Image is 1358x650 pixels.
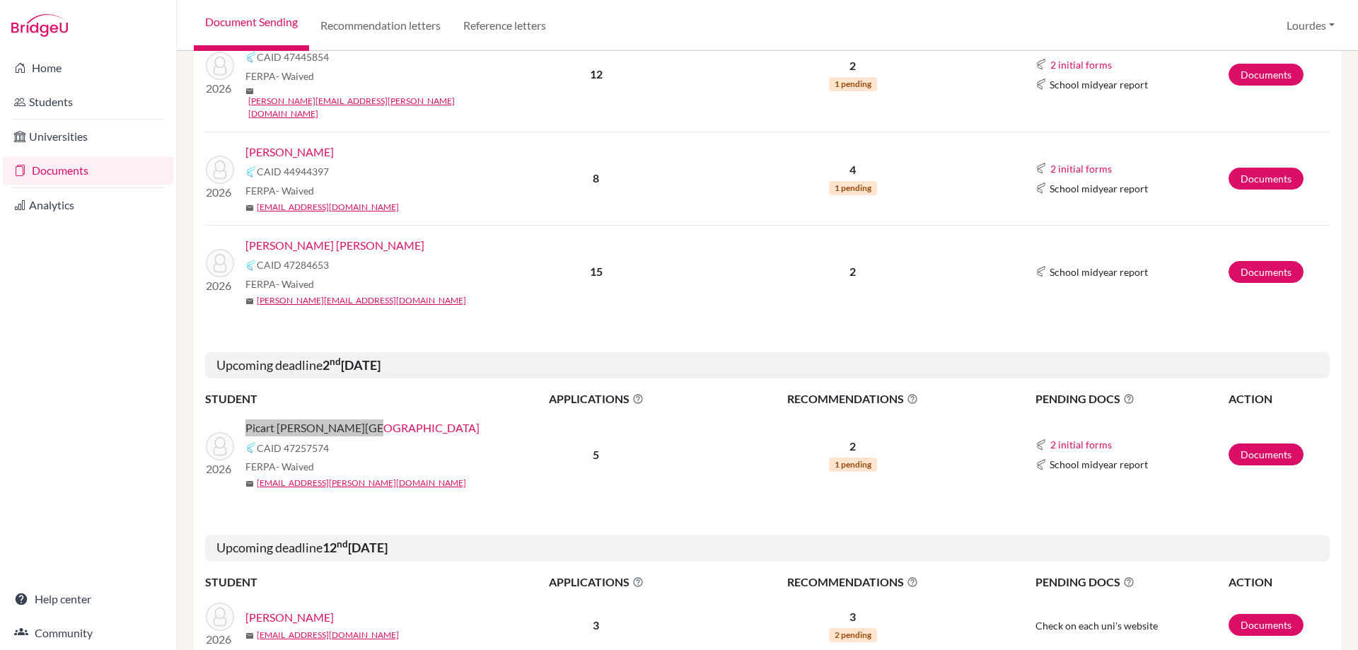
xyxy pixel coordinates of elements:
a: Universities [3,122,173,151]
b: 12 [DATE] [323,540,388,555]
button: 2 initial forms [1050,161,1113,177]
a: Documents [3,156,173,185]
img: Common App logo [1035,266,1047,277]
button: Lourdes [1280,12,1341,39]
p: 4 [705,161,1001,178]
span: mail [245,480,254,488]
p: 2 [705,438,1001,455]
a: Documents [1229,443,1304,465]
img: Common App logo [245,442,257,453]
th: STUDENT [205,573,488,591]
th: ACTION [1228,390,1330,408]
a: Home [3,54,173,82]
span: 1 pending [829,181,877,195]
img: Common App logo [1035,439,1047,451]
img: Segovia Soto, Marco Andres [206,52,234,80]
span: - Waived [276,460,314,472]
span: - Waived [276,70,314,82]
a: Community [3,619,173,647]
img: Common App logo [1035,59,1047,70]
img: Common App logo [245,52,257,63]
a: [PERSON_NAME] [245,144,334,161]
p: 2 [705,57,1001,74]
span: PENDING DOCS [1035,390,1227,407]
p: 2026 [206,631,234,648]
span: CAID 47257574 [257,441,329,455]
span: 1 pending [829,77,877,91]
span: 1 pending [829,458,877,472]
img: Common App logo [245,166,257,178]
p: 3 [705,608,1001,625]
span: FERPA [245,69,314,83]
span: FERPA [245,277,314,291]
img: Common App logo [245,260,257,271]
a: Documents [1229,261,1304,283]
a: [EMAIL_ADDRESS][PERSON_NAME][DOMAIN_NAME] [257,477,466,489]
a: [PERSON_NAME][EMAIL_ADDRESS][DOMAIN_NAME] [257,294,466,307]
b: 3 [593,618,599,632]
span: 2 pending [829,628,877,642]
img: Common App logo [1035,182,1047,194]
p: 2026 [206,277,234,294]
a: [PERSON_NAME] [245,609,334,626]
span: APPLICATIONS [489,390,704,407]
span: mail [245,297,254,306]
sup: nd [337,538,348,550]
span: PENDING DOCS [1035,574,1227,591]
span: APPLICATIONS [489,574,704,591]
span: School midyear report [1050,457,1148,472]
a: Picart [PERSON_NAME][GEOGRAPHIC_DATA] [245,419,480,436]
sup: nd [330,356,341,367]
span: RECOMMENDATIONS [705,390,1001,407]
a: Students [3,88,173,116]
span: RECOMMENDATIONS [705,574,1001,591]
a: Documents [1229,168,1304,190]
th: STUDENT [205,390,488,408]
span: mail [245,87,254,95]
b: 15 [590,265,603,278]
span: - Waived [276,278,314,290]
img: Picart Zarraga, Shantal [206,432,234,460]
h5: Upcoming deadline [205,352,1330,379]
span: Check on each uni's website [1035,620,1158,632]
p: 2026 [206,460,234,477]
span: mail [245,204,254,212]
span: - Waived [276,185,314,197]
img: Common App logo [1035,459,1047,470]
span: mail [245,632,254,640]
span: School midyear report [1050,181,1148,196]
img: Common App logo [1035,79,1047,90]
img: Zamora Beltranena, Maria Jose [206,249,234,277]
b: 2 [DATE] [323,357,381,373]
span: FERPA [245,459,314,474]
a: [PERSON_NAME][EMAIL_ADDRESS][PERSON_NAME][DOMAIN_NAME] [248,95,498,120]
b: 12 [590,67,603,81]
span: CAID 44944397 [257,164,329,179]
img: Common App logo [1035,163,1047,174]
a: [EMAIL_ADDRESS][DOMAIN_NAME] [257,201,399,214]
img: Bridge-U [11,14,68,37]
img: Hou Solis, Angelina Chiasing [206,603,234,631]
a: [EMAIL_ADDRESS][DOMAIN_NAME] [257,629,399,642]
b: 8 [593,171,599,185]
a: Help center [3,585,173,613]
span: CAID 47284653 [257,257,329,272]
span: School midyear report [1050,265,1148,279]
h5: Upcoming deadline [205,535,1330,562]
span: CAID 47445854 [257,50,329,64]
p: 2 [705,263,1001,280]
span: School midyear report [1050,77,1148,92]
a: Documents [1229,614,1304,636]
a: Analytics [3,191,173,219]
b: 5 [593,448,599,461]
a: Documents [1229,64,1304,86]
img: Serarols Suárez, Mariana [206,156,234,184]
th: ACTION [1228,573,1330,591]
p: 2026 [206,80,234,97]
a: [PERSON_NAME] [PERSON_NAME] [245,237,424,254]
span: FERPA [245,183,314,198]
p: 2026 [206,184,234,201]
button: 2 initial forms [1050,57,1113,73]
button: 2 initial forms [1050,436,1113,453]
